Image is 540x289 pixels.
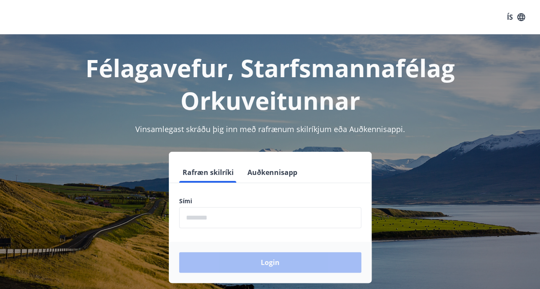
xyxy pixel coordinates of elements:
label: Sími [179,197,361,205]
button: ÍS [502,9,530,25]
button: Auðkennisapp [244,162,301,183]
h1: Félagavefur, Starfsmannafélag Orkuveitunnar [10,51,530,117]
span: Vinsamlegast skráðu þig inn með rafrænum skilríkjum eða Auðkennisappi. [135,124,405,134]
button: Rafræn skilríki [179,162,237,183]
